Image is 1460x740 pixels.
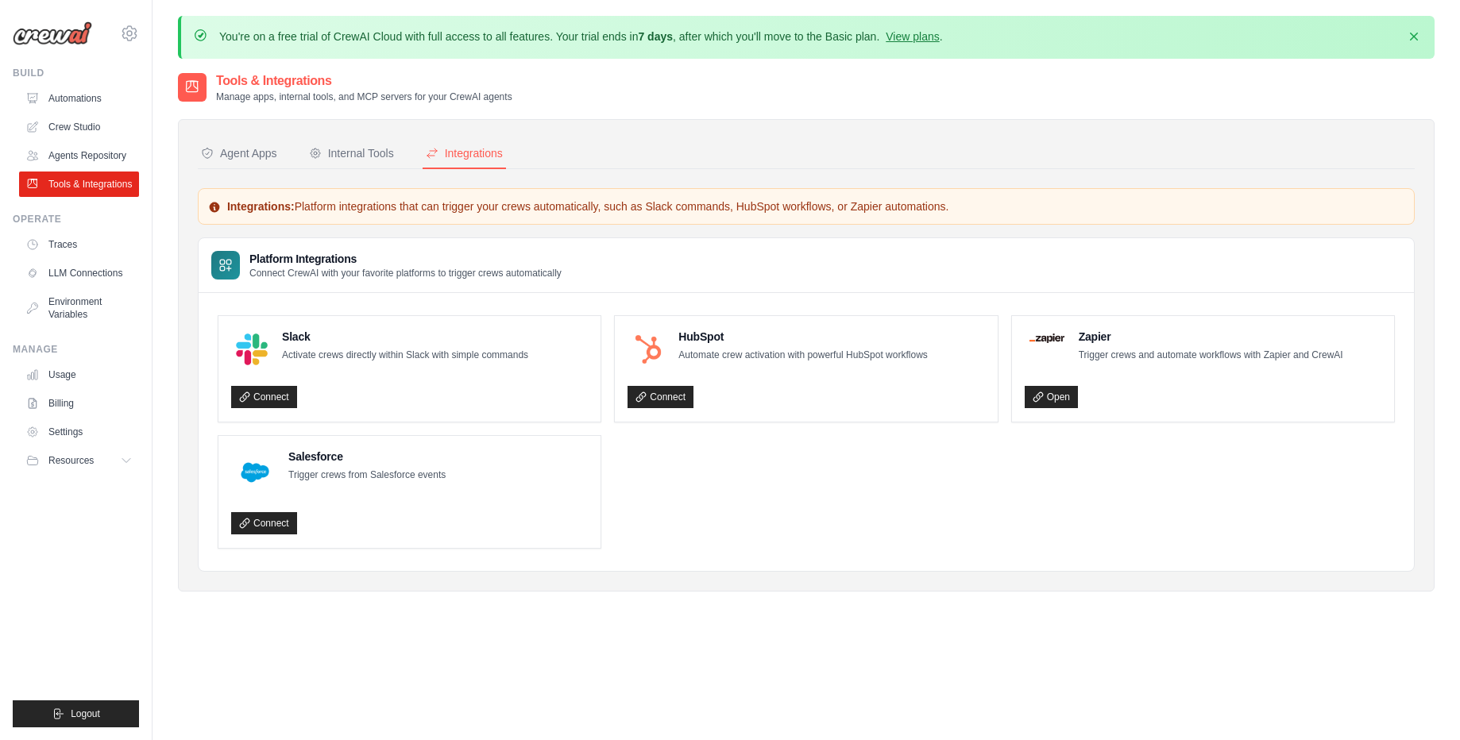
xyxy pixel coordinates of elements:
[19,289,139,327] a: Environment Variables
[19,86,139,111] a: Automations
[13,700,139,727] button: Logout
[219,29,943,44] p: You're on a free trial of CrewAI Cloud with full access to all features. Your trial ends in , aft...
[423,139,506,169] button: Integrations
[1025,386,1078,408] a: Open
[886,30,939,43] a: View plans
[628,386,693,408] a: Connect
[231,386,297,408] a: Connect
[1381,664,1460,740] iframe: Chat Widget
[13,213,139,225] div: Operate
[231,512,297,534] a: Connect
[71,707,100,720] span: Logout
[216,91,512,103] p: Manage apps, internal tools, and MCP servers for your CrewAI agents
[48,454,94,467] span: Resources
[632,333,664,365] img: HubSpot Logo
[288,468,446,484] p: Trigger crews from Salesforce events
[19,143,139,168] a: Agents Repository
[216,71,512,91] h2: Tools & Integrations
[198,139,280,169] button: Agent Apps
[19,362,139,387] a: Usage
[249,251,562,267] h3: Platform Integrations
[19,448,139,473] button: Resources
[13,67,139,79] div: Build
[288,449,446,464] h4: Salesforce
[201,145,277,161] div: Agent Apps
[249,267,562,279] p: Connect CrewAI with your favorite platforms to trigger crews automatically
[236,333,268,365] img: Slack Logo
[19,232,139,257] a: Traces
[309,145,394,161] div: Internal Tools
[1079,348,1343,364] p: Trigger crews and automate workflows with Zapier and CrewAI
[678,348,927,364] p: Automate crew activation with powerful HubSpot workflows
[236,453,274,491] img: Salesforce Logo
[1079,329,1343,345] h4: Zapier
[282,329,528,345] h4: Slack
[19,391,139,416] a: Billing
[426,145,503,161] div: Integrations
[19,114,139,140] a: Crew Studio
[13,21,92,45] img: Logo
[227,200,295,213] strong: Integrations:
[638,30,673,43] strong: 7 days
[1029,333,1064,343] img: Zapier Logo
[208,198,1404,214] p: Platform integrations that can trigger your crews automatically, such as Slack commands, HubSpot ...
[19,260,139,286] a: LLM Connections
[13,343,139,356] div: Manage
[282,348,528,364] p: Activate crews directly within Slack with simple commands
[678,329,927,345] h4: HubSpot
[19,419,139,445] a: Settings
[19,172,139,197] a: Tools & Integrations
[306,139,397,169] button: Internal Tools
